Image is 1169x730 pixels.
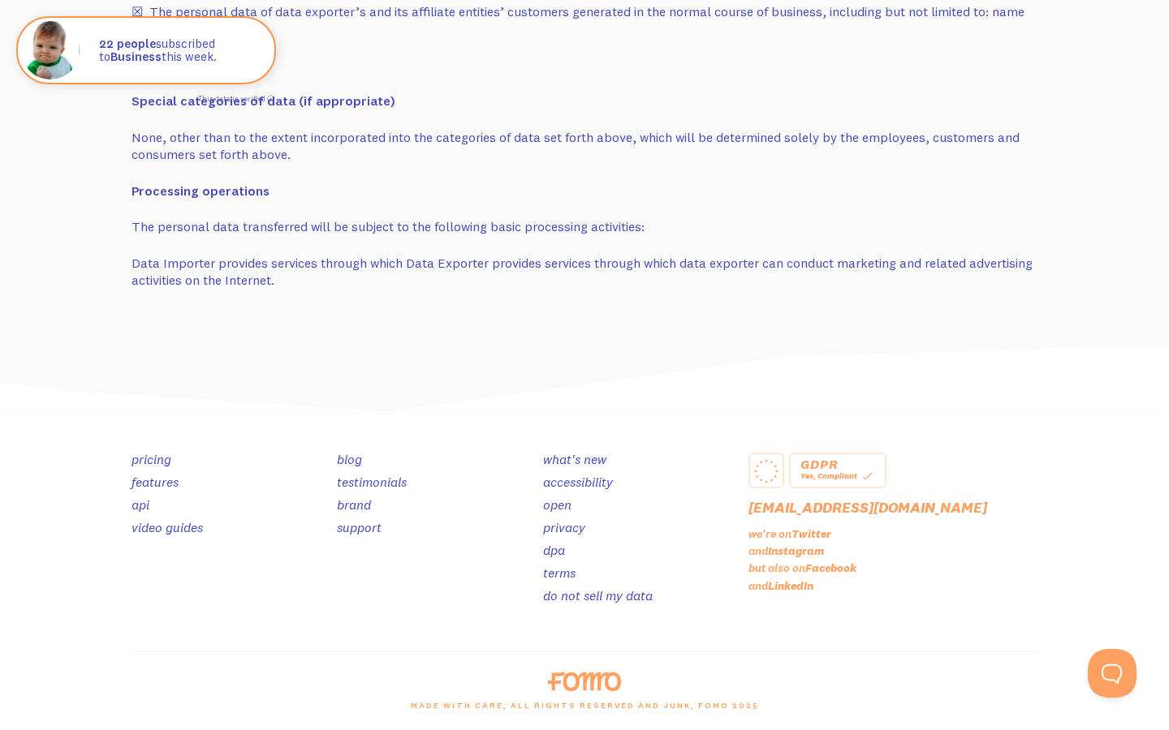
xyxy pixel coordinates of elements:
div: Yes, Compliant [800,469,875,483]
p: but also on [748,560,1037,575]
a: LinkedIn [768,578,813,593]
a: pricing [132,451,171,467]
img: Fomo [21,21,80,79]
span: Data Importer provides services through which Data Exporter provides services through which data ... [132,255,1033,288]
img: fomo-logo-orange-8ab935bcb42dfda78e33409a85f7af36b90c658097e6bb5368b87284a318b3da.svg [548,672,620,691]
strong: Processing operations [132,182,270,199]
a: GDPR Yes, Compliant [789,453,886,488]
a: This data is verified ⓘ [198,94,274,103]
div: made with care, all rights reserved and junk, Fomo 2025 [122,691,1047,730]
p: and [748,543,1037,558]
a: api [132,496,149,513]
span: The personal data of data exporter’s and its affiliate entities’ customers generated in the norma... [132,3,1024,36]
a: [EMAIL_ADDRESS][DOMAIN_NAME] [748,498,987,517]
span: ☒ [132,3,143,19]
a: blog [337,451,362,467]
p: we're on [748,526,1037,541]
a: features [132,474,179,490]
a: do not sell my data [543,587,653,603]
a: open [543,496,572,513]
a: brand [337,496,371,513]
a: Facebook [805,560,856,575]
strong: 22 people [99,36,156,51]
a: video guides [132,519,203,535]
p: subscribed to this week. [99,37,258,64]
a: Twitter [792,526,831,541]
div: GDPR [800,459,875,469]
a: dpa [543,542,565,558]
span: The personal data transferred will be subject to the following basic processing activities: [132,218,645,234]
a: testimonials [337,474,407,490]
a: support [337,519,382,535]
strong: Business [110,49,162,64]
p: and [748,578,1037,593]
span: None, other than to the extent incorporated into the categories of data set forth above, which wi... [132,129,1020,162]
a: accessibility [543,474,613,490]
a: Instagram [768,543,825,558]
a: privacy [543,519,585,535]
strong: Special categories of data (if appropriate) [132,92,395,109]
a: terms [543,565,576,581]
iframe: Help Scout Beacon - Open [1088,649,1137,698]
a: what's new [543,451,606,467]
